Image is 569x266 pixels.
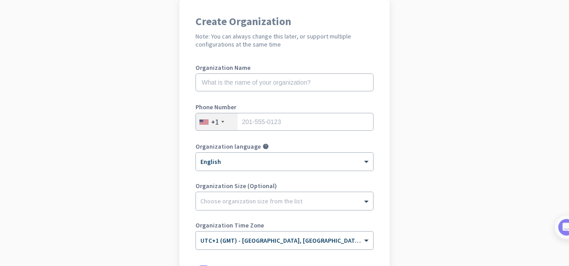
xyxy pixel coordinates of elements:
[195,113,374,131] input: 201-555-0123
[211,117,219,126] div: +1
[195,32,374,48] h2: Note: You can always change this later, or support multiple configurations at the same time
[195,16,374,27] h1: Create Organization
[195,143,261,150] label: Organization language
[195,73,374,91] input: What is the name of your organization?
[195,64,374,71] label: Organization Name
[263,143,269,150] i: help
[195,104,374,110] label: Phone Number
[195,222,374,228] label: Organization Time Zone
[195,183,374,189] label: Organization Size (Optional)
